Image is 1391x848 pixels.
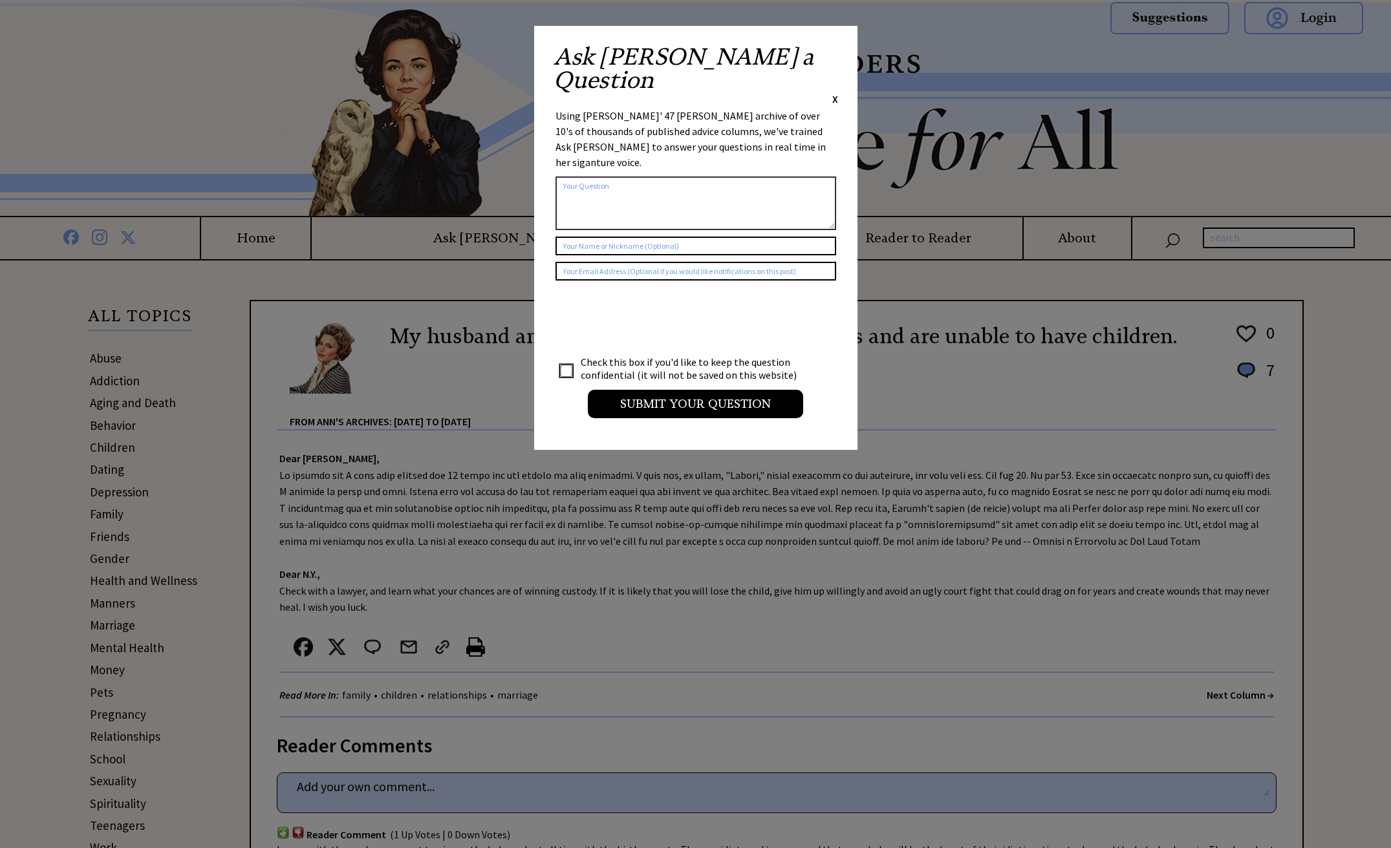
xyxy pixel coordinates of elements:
span: X [832,92,838,105]
td: Check this box if you'd like to keep the question confidential (it will not be saved on this webs... [580,355,809,382]
h2: Ask [PERSON_NAME] a Question [554,45,838,92]
input: Your Name or Nickname (Optional) [555,237,836,255]
div: Using [PERSON_NAME]' 47 [PERSON_NAME] archive of over 10's of thousands of published advice colum... [555,108,836,170]
input: Your Email Address (Optional if you would like notifications on this post) [555,262,836,281]
iframe: reCAPTCHA [555,293,752,344]
input: Submit your Question [588,390,803,418]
